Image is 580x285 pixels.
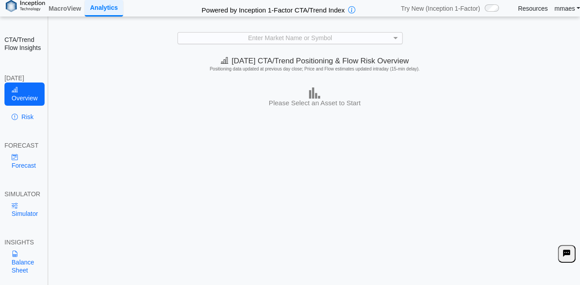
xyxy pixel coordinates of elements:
h5: Positioning data updated at previous day close; Price and Flow estimates updated intraday (15-min... [52,66,577,72]
a: Simulator [4,198,45,221]
span: [DATE] CTA/Trend Positioning & Flow Risk Overview [220,57,408,65]
h2: CTA/Trend Flow Insights [4,36,43,52]
div: INSIGHTS [4,238,43,246]
a: mmaes [555,4,580,12]
div: Enter Market Name or Symbol [178,33,402,44]
a: Overview [4,83,45,106]
img: bar-chart.png [309,87,320,99]
div: FORECAST [4,141,43,149]
div: [DATE] [4,74,43,82]
a: Forecast [4,149,43,173]
span: Try New (Inception 1-Factor) [401,4,480,12]
a: Resources [518,4,548,12]
h2: Powered by Inception 1-Factor CTA/Trend Index [198,2,348,15]
h3: Please Select an Asset to Start [51,99,578,107]
a: Balance Sheet [4,246,43,278]
a: Risk [4,109,45,124]
div: SIMULATOR [4,190,43,198]
a: MacroView [45,1,85,16]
